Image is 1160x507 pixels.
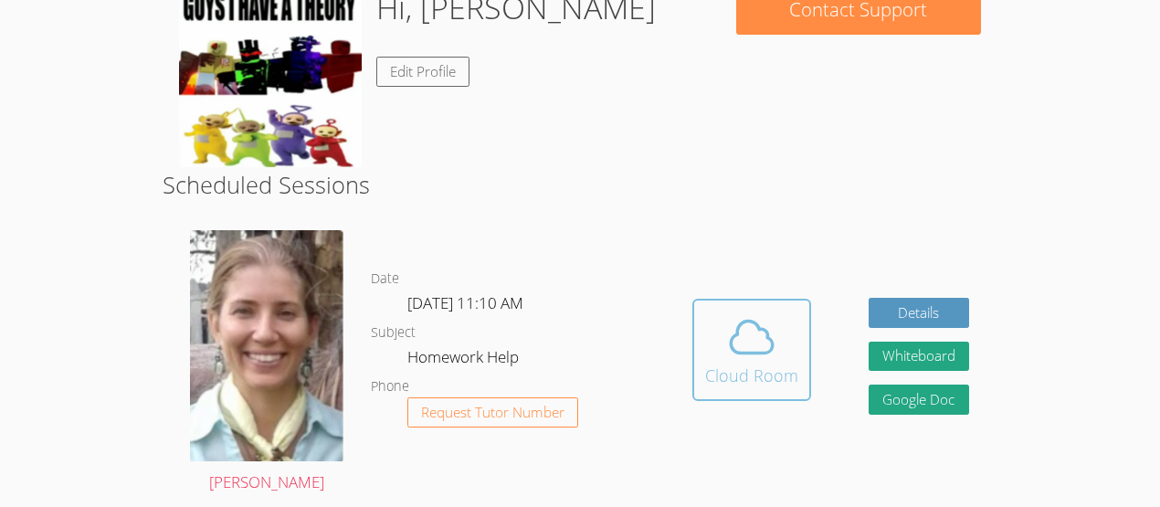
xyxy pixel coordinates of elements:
a: Google Doc [869,385,969,415]
img: Screenshot%202024-09-06%20202226%20-%20Cropped.png [190,230,344,461]
span: [DATE] 11:10 AM [407,292,523,313]
h2: Scheduled Sessions [163,167,997,202]
dt: Date [371,268,399,290]
div: Cloud Room [705,363,798,388]
button: Request Tutor Number [407,397,578,428]
button: Whiteboard [869,342,969,372]
dt: Phone [371,375,409,398]
a: Edit Profile [376,57,469,87]
dt: Subject [371,322,416,344]
span: Request Tutor Number [421,406,564,419]
a: [PERSON_NAME] [190,230,344,496]
a: Details [869,298,969,328]
dd: Homework Help [407,344,522,375]
button: Cloud Room [692,299,811,401]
